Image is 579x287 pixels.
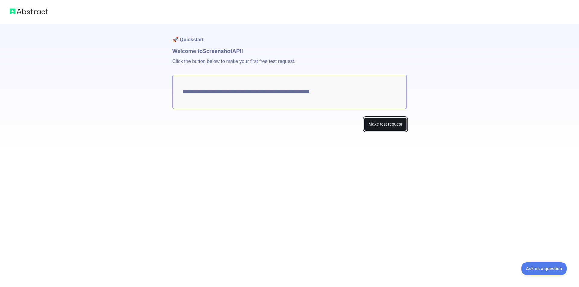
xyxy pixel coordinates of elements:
p: Click the button below to make your first free test request. [172,55,407,75]
h1: Welcome to Screenshot API! [172,47,407,55]
h1: 🚀 Quickstart [172,24,407,47]
button: Make test request [364,117,407,131]
iframe: Toggle Customer Support [521,262,567,275]
img: Abstract logo [10,7,48,16]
